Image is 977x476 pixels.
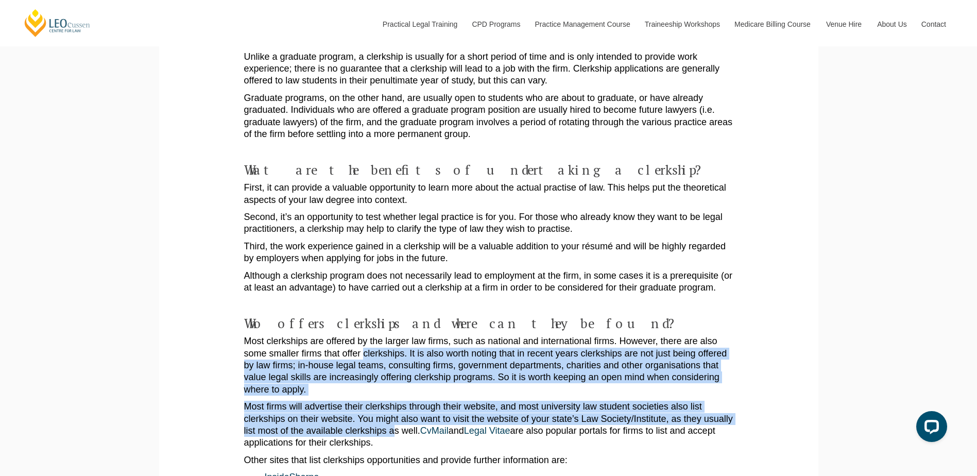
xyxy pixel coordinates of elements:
[464,2,527,46] a: CPD Programs
[527,2,637,46] a: Practice Management Course
[244,163,733,177] h4: What are the benefits of undertaking a clerkship?
[244,211,733,235] p: Second, it’s an opportunity to test whether legal practice is for you. For those who already know...
[420,426,449,436] a: CvMail
[908,407,951,450] iframe: LiveChat chat widget
[869,2,914,46] a: About Us
[727,2,818,46] a: Medicare Billing Course
[637,2,727,46] a: Traineeship Workshops
[244,270,733,294] p: Although a clerkship program does not necessarily lead to employment at the firm, in some cases i...
[464,426,510,436] a: Legal Vitae
[244,241,733,265] p: Third, the work experience gained in a clerkship will be a valuable addition to your résumé and w...
[244,51,733,87] p: Unlike a graduate program, a clerkship is usually for a short period of time and is only intended...
[375,2,465,46] a: Practical Legal Training
[244,182,733,206] p: First, it can provide a valuable opportunity to learn more about the actual practise of law. This...
[244,401,733,449] p: Most firms will advertise their clerkships through their website, and most university law student...
[244,454,733,466] p: Other sites that list clerkships opportunities and provide further information are:
[818,2,869,46] a: Venue Hire
[23,8,92,38] a: [PERSON_NAME] Centre for Law
[244,92,733,141] p: Graduate programs, on the other hand, are usually open to students who are about to graduate, or ...
[244,316,733,331] h4: Who offers clerkships and where can they be found?
[244,335,733,396] p: Most clerkships are offered by the larger law firms, such as national and international firms. Ho...
[914,2,954,46] a: Contact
